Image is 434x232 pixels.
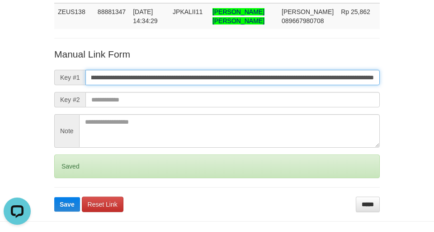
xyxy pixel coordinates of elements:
span: Copy 089667980708 to clipboard [282,17,324,24]
span: [DATE] 14:34:29 [133,8,158,24]
button: Save [54,197,80,212]
a: Reset Link [82,197,123,212]
td: ZEUS138 [54,3,94,29]
p: Manual Link Form [54,48,380,61]
span: Key #2 [54,92,85,107]
span: Note [54,114,79,148]
span: Rp 25,862 [341,8,370,15]
span: [PERSON_NAME] [282,8,334,15]
button: Open LiveChat chat widget [4,4,31,31]
td: 88881347 [94,3,129,29]
span: Reset Link [88,201,118,208]
span: Key #1 [54,70,85,85]
span: Nama rekening >18 huruf, harap diedit [212,8,264,24]
span: Save [60,201,75,208]
div: Saved [54,155,380,178]
span: JPKALII11 [173,8,203,15]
